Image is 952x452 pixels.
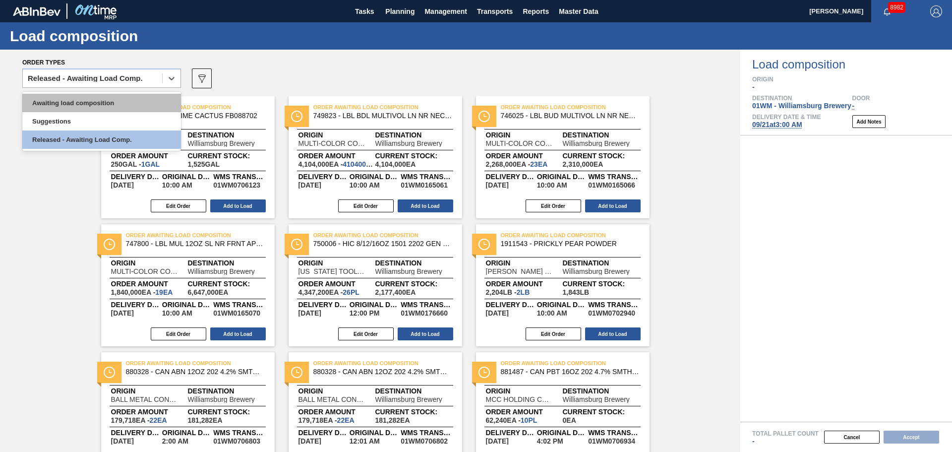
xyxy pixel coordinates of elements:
[298,281,375,287] span: Order amount
[563,153,640,159] span: Current Stock:
[188,417,223,424] span: ,181,282,EA,
[22,112,181,130] div: Suggestions
[486,161,548,168] span: 2,268,000EA-23EA
[375,153,452,159] span: Current Stock:
[111,174,162,180] span: Delivery Date
[375,132,452,138] span: Destination
[213,302,264,308] span: WMS Transaction ID
[188,396,255,403] span: Williamsburg Brewery
[126,230,265,240] span: Order Awaiting Load Composition
[188,409,265,415] span: Current Stock:
[162,430,213,436] span: Original delivery time
[28,75,143,82] div: Released - Awaiting Load Comp.
[486,388,563,394] span: Origin
[563,388,640,394] span: Destination
[752,76,952,82] span: Origin
[478,367,490,378] img: status
[338,199,394,212] button: Edit Order
[476,96,650,218] span: statusOrder Awaiting Load Composition746025 - LBL BUD MULTIVOL LN NR NECK APL 1017 #7OriginMULTI-...
[852,115,886,128] button: Add Notes
[521,416,537,424] span: 10,PL
[298,430,350,436] span: Delivery Date
[375,417,410,424] span: ,181,282,EA,
[375,388,452,394] span: Destination
[298,268,365,275] span: ILLINOIS TOOL WORKS INC
[526,199,581,212] button: Edit Order
[291,367,302,378] img: status
[752,121,802,129] span: 09/21 at 3:00 AM
[588,174,639,180] span: WMS Transaction ID
[162,310,192,317] span: 10:00 AM
[188,388,265,394] span: Destination
[291,111,302,122] img: status
[501,368,640,376] span: 881487 - CAN PBT 16OZ 202 4.7% SMTH 0225 GEN BEER
[486,132,563,138] span: Origin
[375,140,442,147] span: Williamsburg Brewery
[375,260,452,266] span: Destination
[350,182,380,189] span: 10:00 AM
[585,327,641,340] button: Add to Load
[213,182,260,189] span: 01WM0706123
[188,140,255,147] span: Williamsburg Brewery
[298,396,365,403] span: BALL METAL CONTAINER GROUP
[188,153,265,159] span: Current Stock:
[104,367,115,378] img: status
[401,438,448,445] span: 01WM0706802
[526,327,581,340] button: Edit Order
[298,289,359,296] span: 4,347,200EA-26PL
[375,409,452,415] span: Current Stock:
[313,102,452,112] span: Order Awaiting Load Composition
[375,396,442,403] span: Williamsburg Brewery
[350,310,380,317] span: 12:00 PM
[401,174,452,180] span: WMS Transaction ID
[563,161,603,168] span: ,2,310,000,EA,
[401,302,452,308] span: WMS Transaction ID
[298,161,375,168] span: 4,104,000EA-4104000EA
[150,416,167,424] span: 22,EA
[563,289,590,296] span: ,1,843,LB,
[486,417,537,424] span: 62,240EA-10PL
[486,409,563,415] span: Order amount
[486,310,509,317] span: 09/28/2025
[486,281,563,287] span: Order amount
[517,288,530,296] span: 2,LB
[10,30,186,42] h1: Load composition
[141,160,160,168] span: 1,GAL
[126,358,265,368] span: Order Awaiting Load Composition
[478,111,490,122] img: status
[501,112,640,120] span: 746025 - LBL BUD MULTIVOL LN NR NECK APL 1017 #7
[588,182,635,189] span: 01WM0165066
[888,2,905,13] span: 8982
[126,240,265,248] span: 747800 - LBL MUL 12OZ SL NR FRNT APL 0220 S7 4.2%
[752,102,851,110] span: 01WM - Williamsburg Brewery
[111,268,178,275] span: MULTI-COLOR CORPORATION
[188,132,265,138] span: Destination
[298,310,321,317] span: 09/29/2025
[585,199,641,212] button: Add to Load
[588,430,639,436] span: WMS Transaction ID
[537,310,567,317] span: 10:00 AM
[298,260,375,266] span: Origin
[486,268,553,275] span: KERRY INC
[13,7,60,16] img: TNhmsLtSVTkK8tSr43FrP2fwEKptu5GPRR3wAAAABJRU5ErkJggg==
[213,430,264,436] span: WMS Transaction ID
[101,96,275,218] span: statusOrder Awaiting Load Composition1886115 - MCC LIME CACTUS FB088702Origin[PERSON_NAME] & COMP...
[559,5,598,17] span: Master Data
[401,430,452,436] span: WMS Transaction ID
[298,409,375,415] span: Order amount
[537,182,567,189] span: 10:00 AM
[213,438,260,445] span: 01WM0706803
[111,260,188,266] span: Origin
[478,239,490,250] img: status
[162,302,213,308] span: Original delivery time
[375,268,442,275] span: Williamsburg Brewery
[343,160,379,168] span: 4104000,EA
[337,416,355,424] span: 22,EA
[501,102,640,112] span: Order Awaiting Load Composition
[477,5,513,17] span: Transports
[486,260,563,266] span: Origin
[298,153,375,159] span: Order amount
[313,240,452,248] span: 750006 - HIC 8/12/16OZ 1501 2202 GEN 0909 CLEAR 2
[111,388,188,394] span: Origin
[111,289,173,296] span: 1,840,000EA-19EA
